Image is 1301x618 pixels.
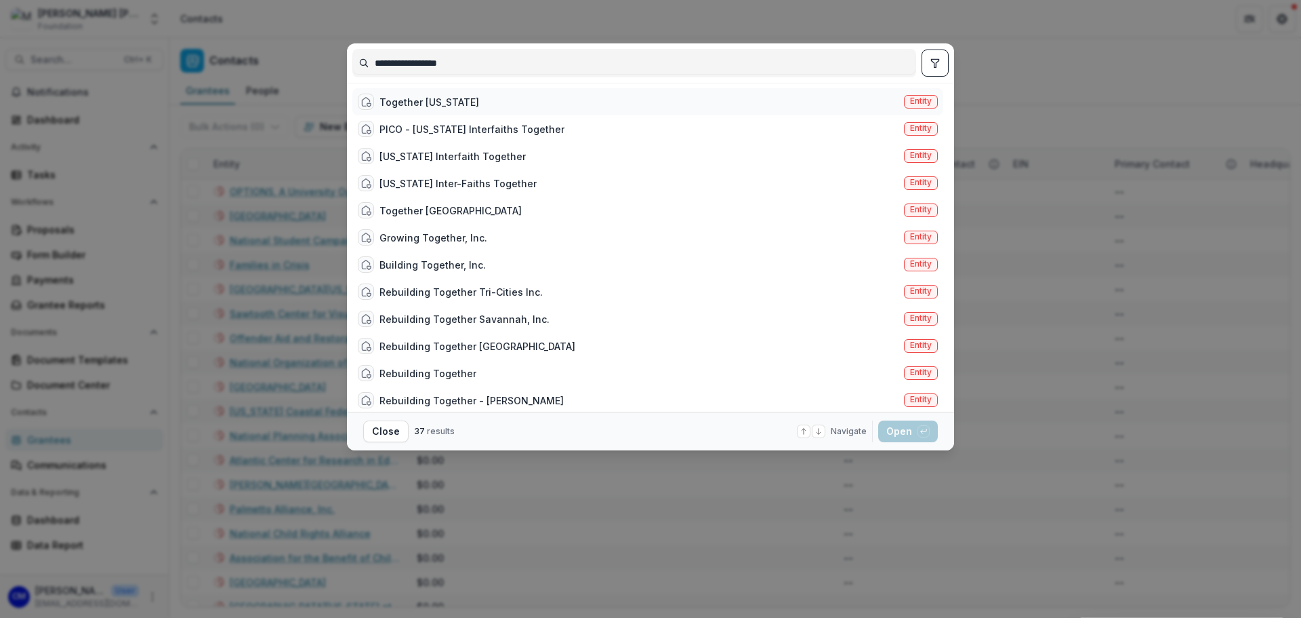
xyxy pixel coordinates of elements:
[831,425,867,438] span: Navigate
[379,95,479,109] div: Together [US_STATE]
[910,205,932,214] span: Entity
[910,96,932,106] span: Entity
[910,313,932,323] span: Entity
[910,232,932,242] span: Entity
[910,259,932,269] span: Entity
[379,393,564,408] div: Rebuilding Together - [PERSON_NAME]
[878,421,938,442] button: Open
[910,178,932,187] span: Entity
[379,366,476,381] div: Rebuilding Together
[379,285,543,299] div: Rebuilding Together Tri-Cities Inc.
[910,341,932,350] span: Entity
[910,286,932,296] span: Entity
[922,50,949,77] button: toggle filters
[910,151,932,160] span: Entity
[427,426,455,436] span: results
[414,426,425,436] span: 37
[379,122,564,136] div: PICO - [US_STATE] Interfaiths Together
[910,123,932,133] span: Entity
[379,204,522,218] div: Together [GEOGRAPHIC_DATA]
[363,421,409,442] button: Close
[379,176,537,191] div: [US_STATE] Inter-Faiths Together
[379,231,487,245] div: Growing Together, Inc.
[910,368,932,377] span: Entity
[910,395,932,404] span: Entity
[379,312,550,326] div: Rebuilding Together Savannah, Inc.
[379,258,486,272] div: Building Together, Inc.
[379,149,526,163] div: [US_STATE] Interfaith Together
[379,339,575,353] div: Rebuilding Together [GEOGRAPHIC_DATA]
